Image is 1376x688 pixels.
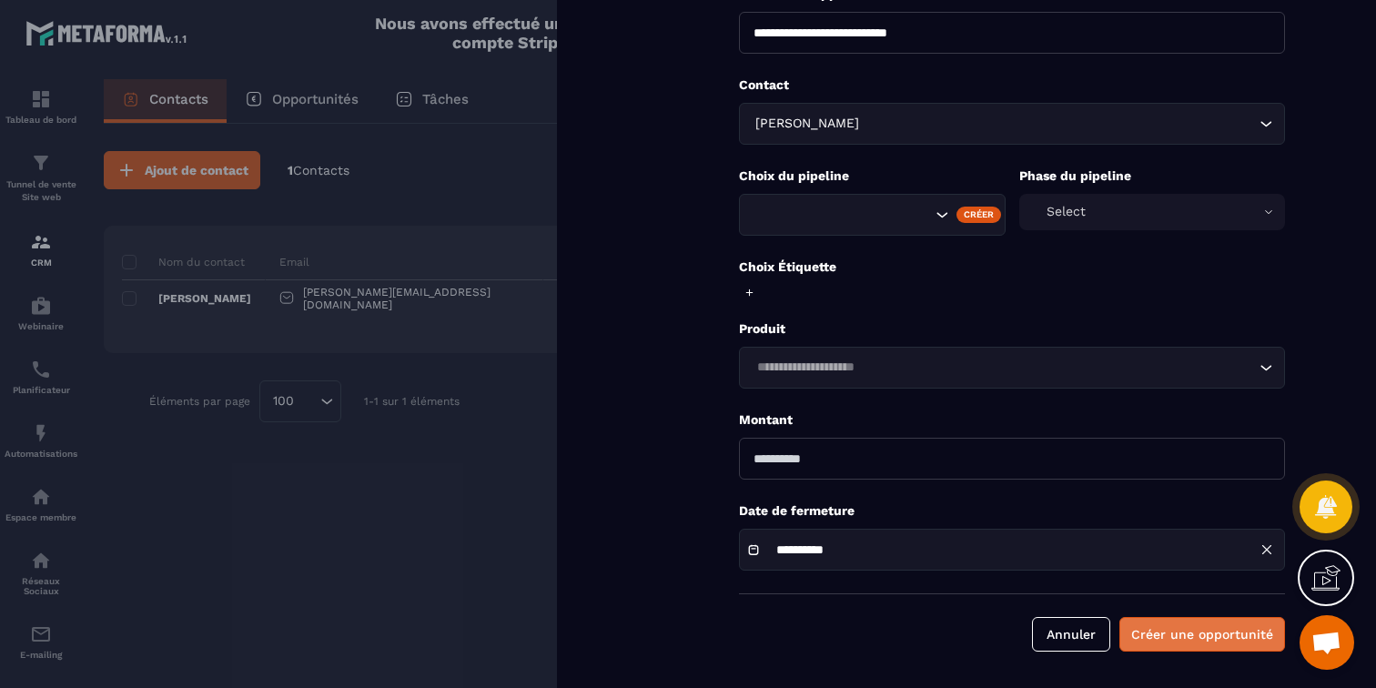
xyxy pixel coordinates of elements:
[739,194,1006,236] div: Search for option
[739,103,1285,145] div: Search for option
[751,205,931,225] input: Search for option
[751,358,1255,378] input: Search for option
[739,76,1285,94] p: Contact
[863,114,1255,134] input: Search for option
[1019,167,1286,185] p: Phase du pipeline
[1300,615,1354,670] div: Ouvrir le chat
[1119,617,1285,652] button: Créer une opportunité
[739,167,1006,185] p: Choix du pipeline
[751,114,863,134] span: [PERSON_NAME]
[739,347,1285,389] div: Search for option
[739,411,1285,429] p: Montant
[956,207,1001,223] div: Créer
[1032,617,1110,652] button: Annuler
[739,502,1285,520] p: Date de fermeture
[739,320,1285,338] p: Produit
[739,258,1285,276] p: Choix Étiquette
